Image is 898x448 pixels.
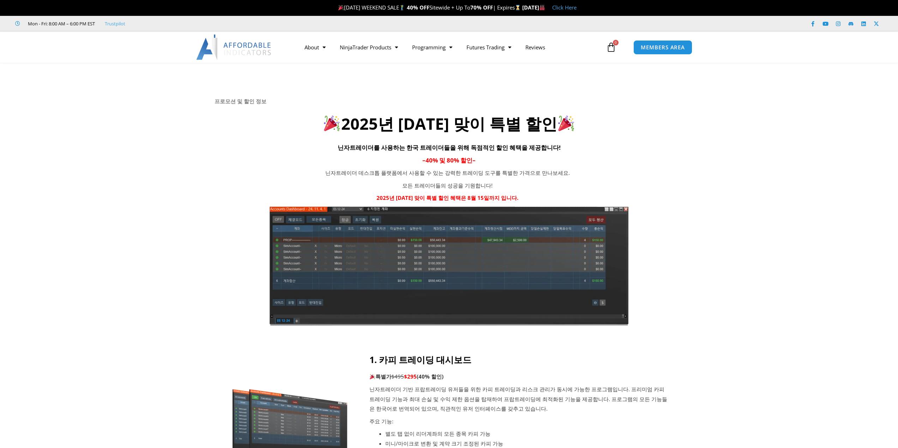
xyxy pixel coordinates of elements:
[552,4,577,11] a: Click Here
[426,156,472,164] span: 40% 및 80% 할인
[558,115,574,131] img: 🎉
[369,354,471,366] strong: 1. 카피 트레이딩 대시보드
[470,4,493,11] strong: 70% OFF
[268,205,629,326] img: KoreanTranslation | Affordable Indicators – NinjaTrader
[338,143,561,152] span: 닌자트레이더를 사용하는 한국 트레이더들을 위해 독점적인 할인 혜택을 제공합니다!
[338,5,344,10] img: 🎉
[422,156,426,164] span: –
[297,39,604,55] nav: Menu
[369,417,670,426] p: 주요 기능:
[459,39,518,55] a: Futures Trading
[215,113,684,134] h2: 2025년 [DATE] 맞이 특별 할인
[613,40,619,45] span: 0
[404,373,417,380] span: $295
[641,45,685,50] span: MEMBERS AREA
[540,5,545,10] img: 🏭
[399,5,405,10] img: 🏌️‍♂️
[405,39,459,55] a: Programming
[596,37,627,57] a: 0
[522,4,545,11] strong: [DATE]
[26,19,95,28] span: Mon - Fri: 8:00 AM – 6:00 PM EST
[337,4,522,11] span: [DATE] WEEKEND SALE Sitewide + Up To | Expires
[303,181,593,191] p: 모든 트레이더들의 성공을 기원합니다!
[369,373,391,380] strong: 특별가
[297,39,333,55] a: About
[385,429,670,439] li: 별도 탭 없이 리더계좌의 모든 종목 카피 가능
[518,39,552,55] a: Reviews
[472,156,476,164] span: –
[215,98,684,105] h6: 프로모션 및 할인 정보
[369,385,670,414] p: 닌자트레이더 기반 프랍트레이딩 유저들을 위한 카피 트레이딩과 리스크 관리가 동시에 가능한 프로그램입니다. 프리미엄 카피 트레이딩 기능과 최대 손실 및 수익 제한 옵션을 탑재하...
[303,168,593,178] p: 닌자트레이더 데스크톱 플랫폼에서 사용할 수 있는 강력한 트레이딩 도구를 특별한 가격으로 만나보세요.
[196,35,272,60] img: LogoAI | Affordable Indicators – NinjaTrader
[515,5,520,10] img: ⌛
[633,40,692,55] a: MEMBERS AREA
[324,115,340,131] img: 🎉
[370,374,375,379] img: 🎉
[391,373,404,380] span: $495
[105,19,125,28] a: Trustpilot
[407,4,429,11] strong: 40% OFF
[333,39,405,55] a: NinjaTrader Products
[417,373,444,380] b: (40% 할인)
[376,194,518,201] strong: 2025년 [DATE] 맞이 특별 할인 혜택은 8월 15일까지 입니다.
